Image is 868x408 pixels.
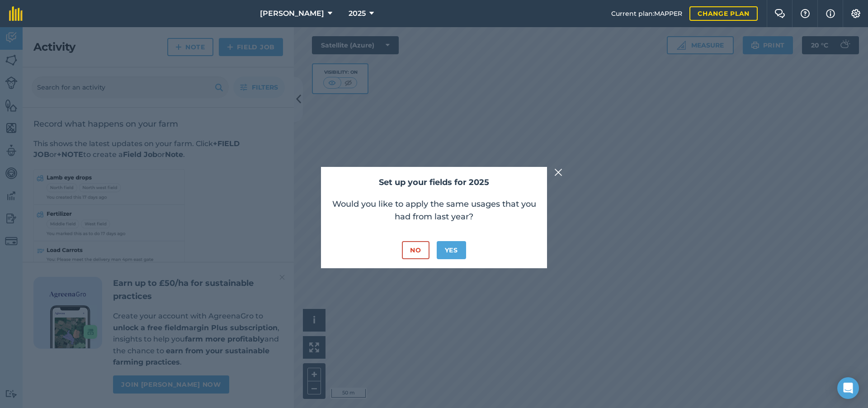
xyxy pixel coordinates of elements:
[800,9,811,18] img: A question mark icon
[554,167,562,178] img: svg+xml;base64,PHN2ZyB4bWxucz0iaHR0cDovL3d3dy53My5vcmcvMjAwMC9zdmciIHdpZHRoPSIyMiIgaGVpZ2h0PSIzMC...
[260,8,324,19] span: [PERSON_NAME]
[9,6,23,21] img: fieldmargin Logo
[330,198,538,223] p: Would you like to apply the same usages that you had from last year?
[689,6,758,21] a: Change plan
[349,8,366,19] span: 2025
[611,9,682,19] span: Current plan : MAPPER
[402,241,429,259] button: No
[850,9,861,18] img: A cog icon
[330,176,538,189] h2: Set up your fields for 2025
[774,9,785,18] img: Two speech bubbles overlapping with the left bubble in the forefront
[826,8,835,19] img: svg+xml;base64,PHN2ZyB4bWxucz0iaHR0cDovL3d3dy53My5vcmcvMjAwMC9zdmciIHdpZHRoPSIxNyIgaGVpZ2h0PSIxNy...
[437,241,466,259] button: Yes
[837,377,859,399] div: Open Intercom Messenger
